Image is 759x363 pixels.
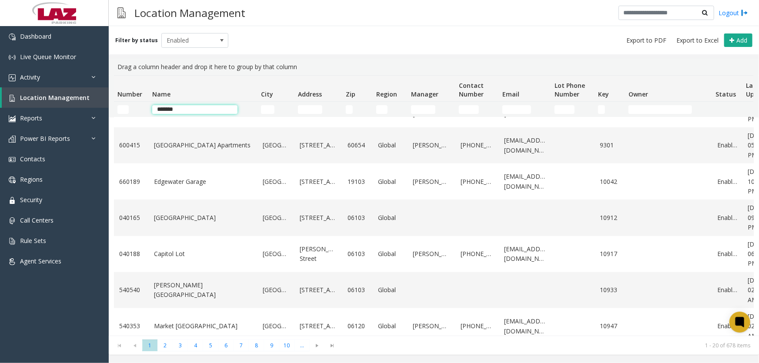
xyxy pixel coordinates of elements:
[411,105,435,114] input: Manager Filter
[348,177,368,186] a: 19103
[119,249,144,259] a: 040188
[595,102,625,117] td: Key Filter
[20,175,43,183] span: Regions
[115,37,158,44] label: Filter by status
[119,285,144,295] a: 540540
[188,340,203,351] span: Page 4
[9,238,16,245] img: 'icon'
[119,140,144,150] a: 600415
[20,114,42,122] span: Reports
[555,105,575,114] input: Lot Phone Number Filter
[717,213,737,223] a: Enabled
[154,213,252,223] a: [GEOGRAPHIC_DATA]
[376,90,397,98] span: Region
[157,340,173,351] span: Page 2
[154,280,252,300] a: [PERSON_NAME][GEOGRAPHIC_DATA]
[300,321,337,331] a: [STREET_ADDRESS]
[724,33,752,47] button: Add
[348,213,368,223] a: 06103
[9,136,16,143] img: 'icon'
[378,140,402,150] a: Global
[346,90,355,98] span: Zip
[327,342,338,349] span: Go to the last page
[300,140,337,150] a: [STREET_ADDRESS]
[20,236,46,245] span: Rule Sets
[130,2,250,23] h3: Location Management
[9,115,16,122] img: 'icon'
[114,59,754,75] div: Drag a column header and drop it here to group by that column
[149,102,257,117] td: Name Filter
[504,316,546,336] a: [EMAIL_ADDRESS][DOMAIN_NAME]
[20,134,70,143] span: Power BI Reports
[504,136,546,155] a: [EMAIL_ADDRESS][DOMAIN_NAME]
[9,258,16,265] img: 'icon'
[461,177,494,186] a: [PHONE_NUMBER]
[623,34,670,47] button: Export to PDF
[600,321,620,331] a: 10947
[600,177,620,186] a: 10042
[9,177,16,183] img: 'icon'
[264,340,279,351] span: Page 9
[555,81,585,98] span: Lot Phone Number
[461,321,494,331] a: [PHONE_NUMBER]
[261,105,274,114] input: City Filter
[413,140,450,150] a: [PERSON_NAME]
[9,217,16,224] img: 'icon'
[348,140,368,150] a: 60654
[263,177,289,186] a: [GEOGRAPHIC_DATA]
[598,105,605,114] input: Key Filter
[600,285,620,295] a: 10933
[203,340,218,351] span: Page 5
[348,249,368,259] a: 06103
[413,249,450,259] a: [PERSON_NAME]
[263,285,289,295] a: [GEOGRAPHIC_DATA]
[300,285,337,295] a: [STREET_ADDRESS]
[142,340,157,351] span: Page 1
[9,156,16,163] img: 'icon'
[717,249,737,259] a: Enabled
[20,32,51,40] span: Dashboard
[504,172,546,191] a: [EMAIL_ADDRESS][DOMAIN_NAME]
[600,213,620,223] a: 10912
[504,244,546,264] a: [EMAIL_ADDRESS][DOMAIN_NAME]
[502,105,531,114] input: Email Filter
[114,102,149,117] td: Number Filter
[20,216,53,224] span: Call Centers
[600,140,620,150] a: 9301
[154,249,252,259] a: Capitol Lot
[378,321,402,331] a: Global
[294,102,342,117] td: Address Filter
[408,102,455,117] td: Manager Filter
[413,177,450,186] a: [PERSON_NAME]
[154,177,252,186] a: Edgewater Garage
[117,90,142,98] span: Number
[741,8,748,17] img: logout
[629,105,692,114] input: Owner Filter
[152,105,237,114] input: Name Filter
[249,340,264,351] span: Page 8
[376,105,388,114] input: Region Filter
[9,95,16,102] img: 'icon'
[300,244,337,264] a: [PERSON_NAME] Street
[378,177,402,186] a: Global
[9,197,16,204] img: 'icon'
[717,177,737,186] a: Enabled
[600,249,620,259] a: 10917
[119,177,144,186] a: 660189
[234,340,249,351] span: Page 7
[348,321,368,331] a: 06120
[625,102,712,117] td: Owner Filter
[598,90,609,98] span: Key
[218,340,234,351] span: Page 6
[378,285,402,295] a: Global
[342,102,373,117] td: Zip Filter
[311,342,323,349] span: Go to the next page
[117,2,126,23] img: pageIcon
[261,90,273,98] span: City
[461,249,494,259] a: [PHONE_NUMBER]
[263,321,289,331] a: [GEOGRAPHIC_DATA]
[152,90,171,98] span: Name
[461,140,494,150] a: [PHONE_NUMBER]
[626,36,666,45] span: Export to PDF
[310,340,325,352] span: Go to the next page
